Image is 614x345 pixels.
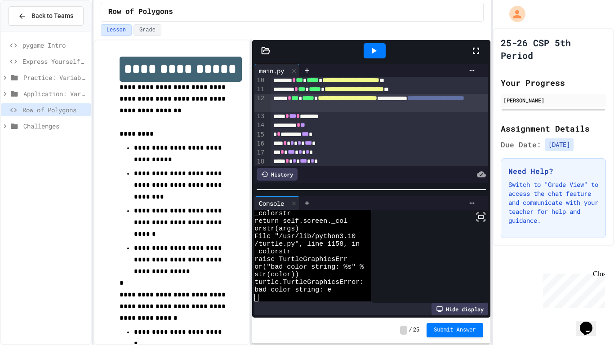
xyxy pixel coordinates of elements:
[508,180,598,225] p: Switch to "Grade View" to access the chat feature and communicate with your teacher for help and ...
[500,4,528,24] div: My Account
[501,76,606,89] h2: Your Progress
[254,196,300,210] div: Console
[539,270,605,308] iframe: chat widget
[23,89,87,98] span: Application: Variables/Print
[427,323,483,337] button: Submit Answer
[31,11,73,21] span: Back to Teams
[254,279,364,286] span: turtle.TurtleGraphicsError:
[22,40,87,50] span: pygame Intro
[254,199,289,208] div: Console
[254,130,266,139] div: 15
[8,6,84,26] button: Back to Teams
[409,327,412,334] span: /
[254,271,299,279] span: str(color))
[432,303,488,315] div: Hide display
[254,217,347,225] span: return self.screen._col
[254,157,266,166] div: 18
[400,326,407,335] span: -
[254,112,266,121] div: 13
[254,263,364,271] span: or("bad color string: %s" %
[22,57,87,66] span: Express Yourself in Python!
[254,210,291,217] span: _colorstr
[434,327,476,334] span: Submit Answer
[23,121,87,131] span: Challenges
[508,166,598,177] h3: Need Help?
[254,248,291,256] span: _colorstr
[254,233,356,240] span: File "/usr/lib/python3.10
[254,286,331,294] span: bad color string: e
[101,24,132,36] button: Lesson
[254,66,289,75] div: main.py
[22,105,87,115] span: Row of Polygons
[254,240,360,248] span: /turtle.py", line 1158, in
[545,138,574,151] span: [DATE]
[254,148,266,157] div: 17
[576,309,605,336] iframe: chat widget
[254,256,347,263] span: raise TurtleGraphicsErr
[108,7,173,18] span: Row of Polygons
[257,168,298,181] div: History
[254,139,266,148] div: 16
[501,139,541,150] span: Due Date:
[254,225,299,233] span: orstr(args)
[254,85,266,94] div: 11
[413,327,419,334] span: 25
[254,64,300,77] div: main.py
[254,94,266,112] div: 12
[501,36,606,62] h1: 25-26 CSP 5th Period
[133,24,161,36] button: Grade
[254,76,266,85] div: 10
[501,122,606,135] h2: Assignment Details
[4,4,62,57] div: Chat with us now!Close
[254,121,266,130] div: 14
[503,96,603,104] div: [PERSON_NAME]
[23,73,87,82] span: Practice: Variables/Print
